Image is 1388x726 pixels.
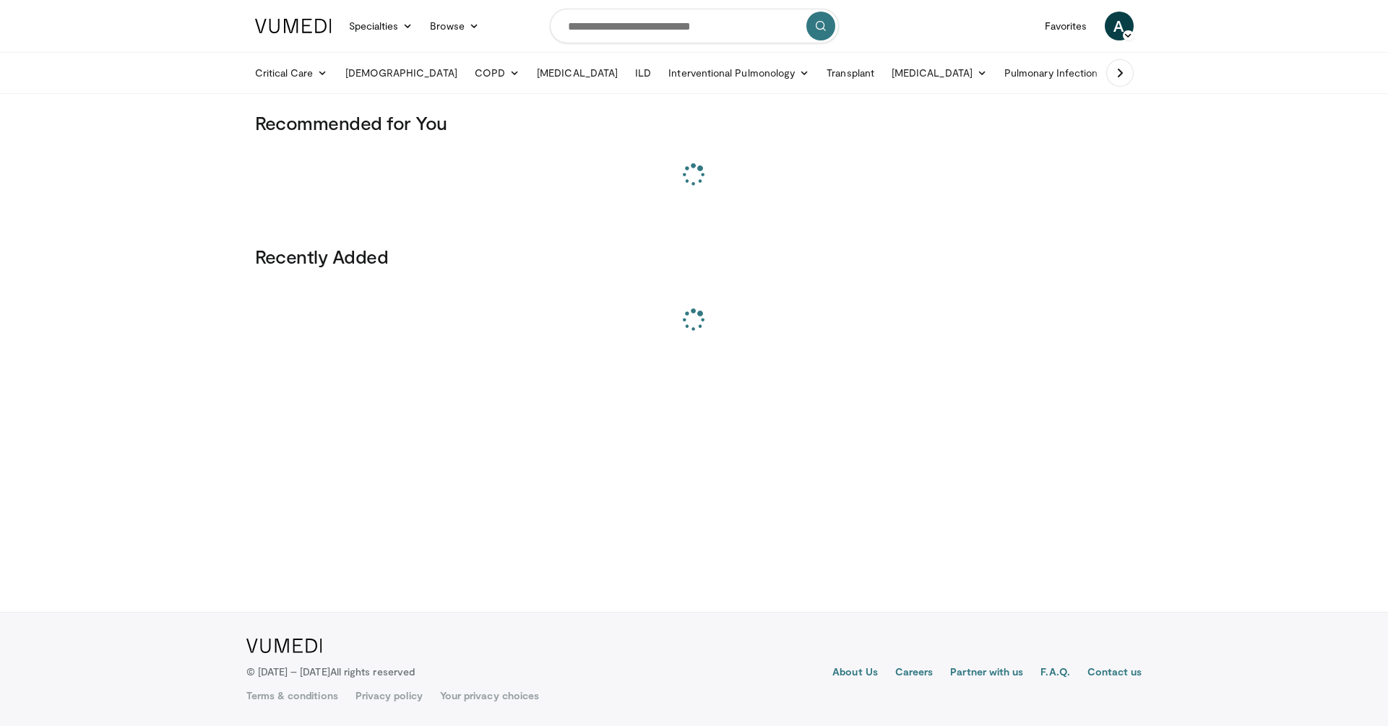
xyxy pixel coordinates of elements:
[626,59,660,87] a: ILD
[330,665,415,678] span: All rights reserved
[440,688,539,703] a: Your privacy choices
[466,59,528,87] a: COPD
[1040,665,1069,682] a: F.A.Q.
[832,665,878,682] a: About Us
[246,665,415,679] p: © [DATE] – [DATE]
[255,111,1134,134] h3: Recommended for You
[255,245,1134,268] h3: Recently Added
[1036,12,1096,40] a: Favorites
[1087,665,1142,682] a: Contact us
[255,19,332,33] img: VuMedi Logo
[355,688,423,703] a: Privacy policy
[528,59,626,87] a: [MEDICAL_DATA]
[883,59,996,87] a: [MEDICAL_DATA]
[246,639,322,653] img: VuMedi Logo
[996,59,1121,87] a: Pulmonary Infection
[337,59,466,87] a: [DEMOGRAPHIC_DATA]
[246,59,337,87] a: Critical Care
[1105,12,1134,40] a: A
[950,665,1023,682] a: Partner with us
[421,12,488,40] a: Browse
[895,665,934,682] a: Careers
[550,9,839,43] input: Search topics, interventions
[818,59,883,87] a: Transplant
[340,12,422,40] a: Specialties
[246,688,338,703] a: Terms & conditions
[660,59,818,87] a: Interventional Pulmonology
